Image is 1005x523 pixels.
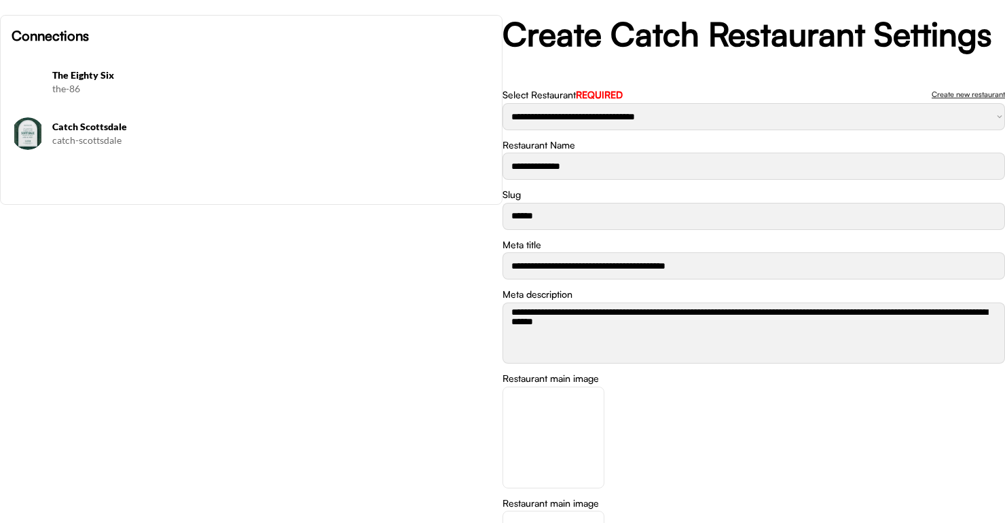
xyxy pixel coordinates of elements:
div: Create new restaurant [932,91,1005,98]
h2: Create Catch Restaurant Settings [502,15,1005,54]
div: Meta description [502,288,572,301]
h6: The Eighty Six [52,69,491,82]
h6: Connections [12,26,491,45]
h6: Catch Scottsdale [52,120,491,134]
div: catch-scottsdale [52,134,491,147]
div: Restaurant Name [502,138,575,152]
div: Select Restaurant [502,88,623,102]
div: Meta title [502,238,541,252]
div: Restaurant main image [502,497,599,510]
font: REQUIRED [576,89,623,100]
div: Slug [502,188,521,201]
div: Restaurant main image [502,372,599,385]
img: Screenshot%202025-08-11%20at%2010.33.52%E2%80%AFAM.png [12,66,44,98]
img: Catch%20Scottsdale%20VIP%20Invite%20V3-02.png [12,117,44,150]
div: the-86 [52,82,491,96]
